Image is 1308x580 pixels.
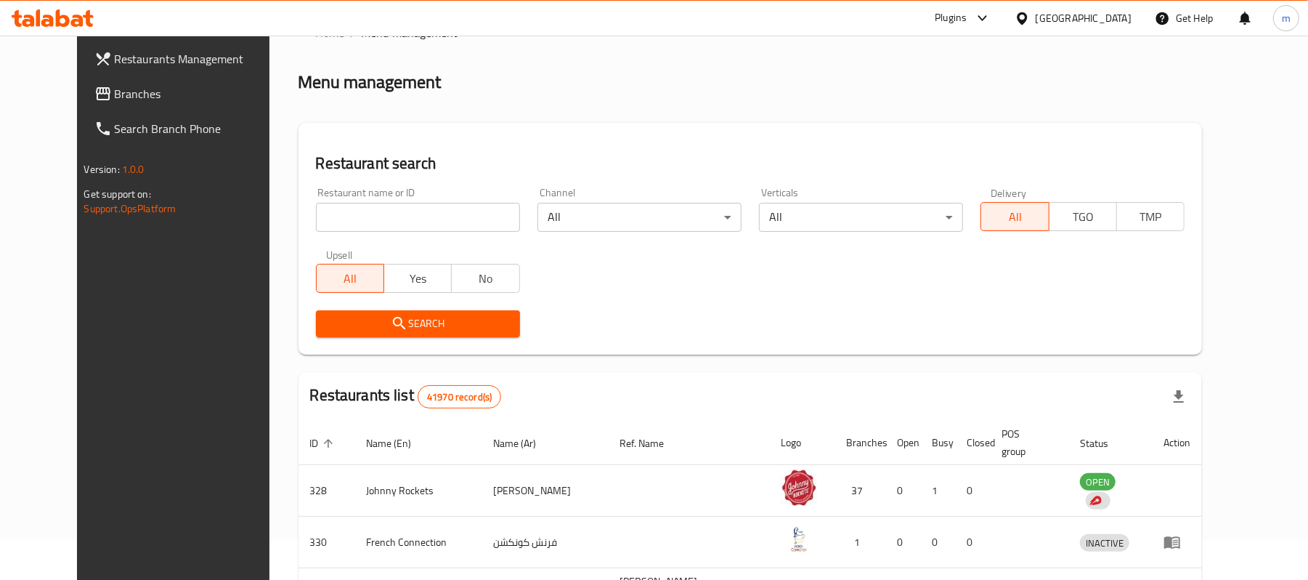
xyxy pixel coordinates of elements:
a: Restaurants Management [83,41,296,76]
button: Yes [383,264,452,293]
td: Johnny Rockets [355,465,482,517]
td: 330 [298,517,355,568]
td: 0 [955,517,990,568]
h2: Restaurants list [310,384,502,408]
h2: Restaurant search [316,153,1185,174]
button: TMP [1116,202,1185,231]
span: All [987,206,1043,227]
span: Ref. Name [620,435,683,452]
button: All [316,264,384,293]
label: Upsell [326,249,353,259]
a: Search Branch Phone [83,111,296,146]
div: Total records count [418,385,501,408]
td: فرنش كونكشن [482,517,608,568]
li: / [351,24,356,41]
th: Busy [920,421,955,465]
th: Closed [955,421,990,465]
th: Action [1152,421,1202,465]
td: 328 [298,465,355,517]
th: Open [885,421,920,465]
td: 0 [955,465,990,517]
span: 41970 record(s) [418,390,500,404]
div: Plugins [935,9,967,27]
span: Search [328,315,508,333]
div: Indicates that the vendor menu management has been moved to DH Catalog service [1086,492,1110,509]
h2: Menu management [298,71,442,94]
span: Yes [390,268,446,289]
span: TGO [1055,206,1111,227]
td: [PERSON_NAME] [482,465,608,517]
div: All [537,203,742,232]
td: 37 [834,465,885,517]
span: m [1282,10,1291,26]
span: Get support on: [84,185,151,204]
span: Name (En) [367,435,431,452]
span: TMP [1123,206,1179,227]
span: INACTIVE [1080,535,1129,552]
span: ID [310,435,338,452]
div: [GEOGRAPHIC_DATA] [1036,10,1132,26]
a: Support.OpsPlatform [84,199,176,218]
span: Version: [84,160,120,179]
a: Branches [83,76,296,111]
button: Search [316,310,520,337]
a: Home [298,24,345,41]
td: French Connection [355,517,482,568]
span: POS group [1002,425,1051,460]
label: Delivery [991,188,1027,198]
td: 1 [920,465,955,517]
span: Restaurants Management [115,50,284,68]
button: No [451,264,519,293]
td: 0 [885,517,920,568]
span: OPEN [1080,474,1116,491]
th: Logo [769,421,834,465]
th: Branches [834,421,885,465]
div: Menu [1163,533,1190,551]
span: Branches [115,85,284,102]
span: No [458,268,513,289]
button: All [980,202,1049,231]
span: Status [1080,435,1127,452]
img: French Connection [781,521,817,557]
span: Menu management [362,24,458,41]
img: Johnny Rockets [781,470,817,506]
span: Name (Ar) [493,435,555,452]
img: delivery hero logo [1089,494,1102,507]
span: All [322,268,378,289]
td: 0 [885,465,920,517]
span: 1.0.0 [122,160,145,179]
div: Export file [1161,379,1196,414]
td: 1 [834,517,885,568]
button: TGO [1049,202,1117,231]
td: 0 [920,517,955,568]
div: All [759,203,963,232]
input: Search for restaurant name or ID.. [316,203,520,232]
span: Search Branch Phone [115,120,284,137]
